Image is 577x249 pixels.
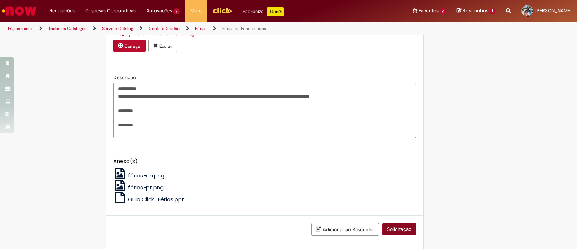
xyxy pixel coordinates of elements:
a: Férias de Funcionários [222,26,266,31]
a: Guia Click_Férias.ppt [113,196,185,203]
span: férias-en.png [128,172,164,179]
button: Carregar anexo de Anexar autorização do gestor ou gestora Required [113,40,146,52]
small: Excluir [159,43,173,49]
img: ServiceNow [1,4,38,18]
img: click_logo_yellow_360x200.png [212,5,232,16]
span: 2 [173,8,180,14]
span: Aprovações [146,7,172,14]
span: Guia Click_Férias.ppt [128,196,184,203]
span: Descrição [113,74,137,81]
a: férias-en.png [113,172,165,179]
button: Adicionar ao Rascunho [311,223,379,236]
textarea: Descrição [113,83,416,138]
a: Página inicial [8,26,33,31]
a: Rascunhos [457,8,495,14]
a: Gente e Gestão [149,26,180,31]
span: Favoritos [419,7,439,14]
span: Rascunhos [463,7,489,14]
a: Todos os Catálogos [48,26,87,31]
h5: Anexo(s) [113,158,416,164]
button: Excluir anexo RES_ Ajuste de Férias- Giovane.msg [148,40,177,52]
span: More [190,7,202,14]
span: 2 [440,8,446,14]
a: Service Catalog [102,26,133,31]
p: +GenAi [267,7,284,16]
a: Férias [195,26,207,31]
a: férias-pt.png [113,184,164,191]
span: Despesas Corporativas [85,7,136,14]
span: Requisições [49,7,75,14]
button: Solicitação [382,223,416,235]
span: [PERSON_NAME] [535,8,572,14]
div: Padroniza [243,7,284,16]
small: Carregar [124,43,141,49]
ul: Trilhas de página [5,22,379,35]
span: 1 [490,8,495,14]
span: férias-pt.png [128,184,164,191]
